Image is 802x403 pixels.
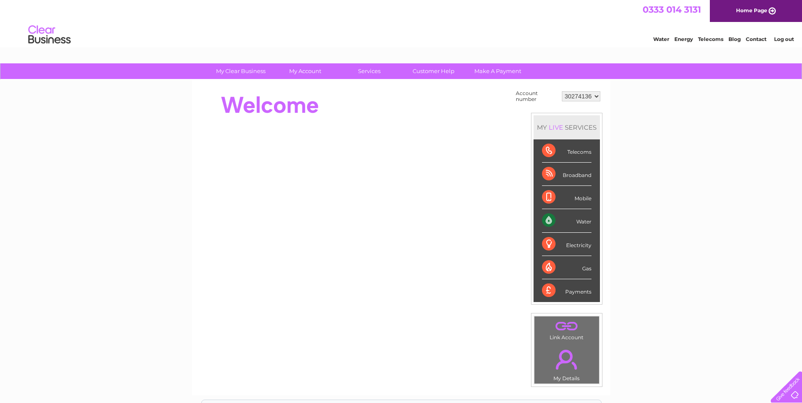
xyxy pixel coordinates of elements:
a: . [536,319,597,333]
div: Mobile [542,186,591,209]
a: Log out [774,36,794,42]
div: Gas [542,256,591,279]
a: Make A Payment [463,63,533,79]
img: logo.png [28,22,71,48]
a: My Clear Business [206,63,276,79]
a: . [536,345,597,374]
a: Contact [746,36,766,42]
td: Link Account [534,316,599,343]
a: Blog [728,36,741,42]
div: Water [542,209,591,232]
div: MY SERVICES [534,115,600,139]
div: Payments [542,279,591,302]
div: Clear Business is a trading name of Verastar Limited (registered in [GEOGRAPHIC_DATA] No. 3667643... [202,5,601,41]
td: Account number [514,88,560,104]
a: My Account [270,63,340,79]
div: Broadband [542,163,591,186]
a: Water [653,36,669,42]
td: My Details [534,343,599,384]
div: LIVE [547,123,565,131]
a: Energy [674,36,693,42]
a: Services [334,63,404,79]
a: Telecoms [698,36,723,42]
a: Customer Help [399,63,468,79]
div: Electricity [542,233,591,256]
div: Telecoms [542,139,591,163]
a: 0333 014 3131 [643,4,701,15]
